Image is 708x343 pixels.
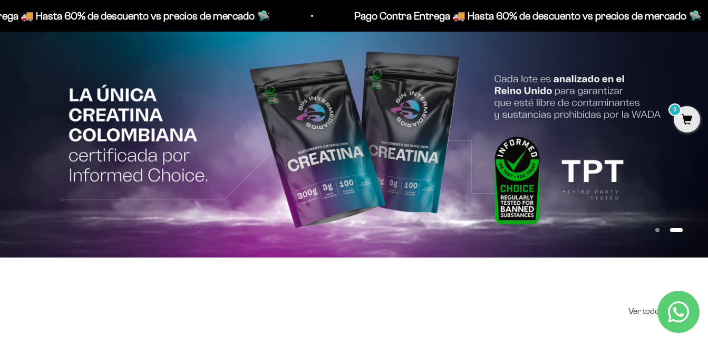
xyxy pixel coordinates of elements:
p: Pago Contra Entrega 🚚 Hasta 60% de descuento vs precios de mercado 🛸 [351,7,699,24]
a: 0 [674,115,700,126]
mark: 0 [668,103,681,116]
span: Ver todos [628,304,664,318]
a: Ver todos [628,304,683,318]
